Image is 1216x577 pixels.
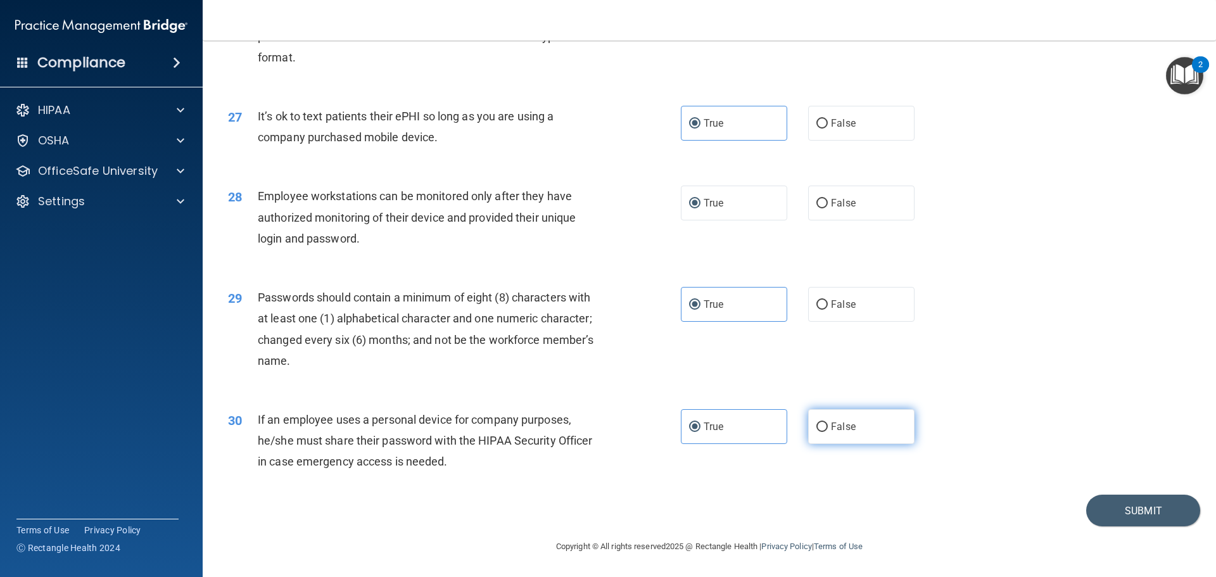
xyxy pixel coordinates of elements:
[478,526,940,567] div: Copyright © All rights reserved 2025 @ Rectangle Health | |
[689,119,700,129] input: True
[15,194,184,209] a: Settings
[1153,490,1201,538] iframe: Drift Widget Chat Controller
[704,197,723,209] span: True
[228,291,242,306] span: 29
[15,133,184,148] a: OSHA
[37,54,125,72] h4: Compliance
[16,542,120,554] span: Ⓒ Rectangle Health 2024
[228,189,242,205] span: 28
[38,163,158,179] p: OfficeSafe University
[258,291,593,367] span: Passwords should contain a minimum of eight (8) characters with at least one (1) alphabetical cha...
[228,413,242,428] span: 30
[1198,65,1203,81] div: 2
[704,117,723,129] span: True
[831,421,856,433] span: False
[258,413,592,468] span: If an employee uses a personal device for company purposes, he/she must share their password with...
[15,163,184,179] a: OfficeSafe University
[761,542,811,551] a: Privacy Policy
[689,422,700,432] input: True
[1086,495,1200,527] button: Submit
[704,298,723,310] span: True
[816,300,828,310] input: False
[816,199,828,208] input: False
[38,133,70,148] p: OSHA
[15,103,184,118] a: HIPAA
[689,199,700,208] input: True
[831,298,856,310] span: False
[704,421,723,433] span: True
[831,197,856,209] span: False
[258,189,576,244] span: Employee workstations can be monitored only after they have authorized monitoring of their device...
[15,13,187,39] img: PMB logo
[814,542,863,551] a: Terms of Use
[1166,57,1203,94] button: Open Resource Center, 2 new notifications
[816,119,828,129] input: False
[816,422,828,432] input: False
[38,103,70,118] p: HIPAA
[38,194,85,209] p: Settings
[228,110,242,125] span: 27
[831,117,856,129] span: False
[689,300,700,310] input: True
[84,524,141,536] a: Privacy Policy
[16,524,69,536] a: Terms of Use
[258,110,554,144] span: It’s ok to text patients their ePHI so long as you are using a company purchased mobile device.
